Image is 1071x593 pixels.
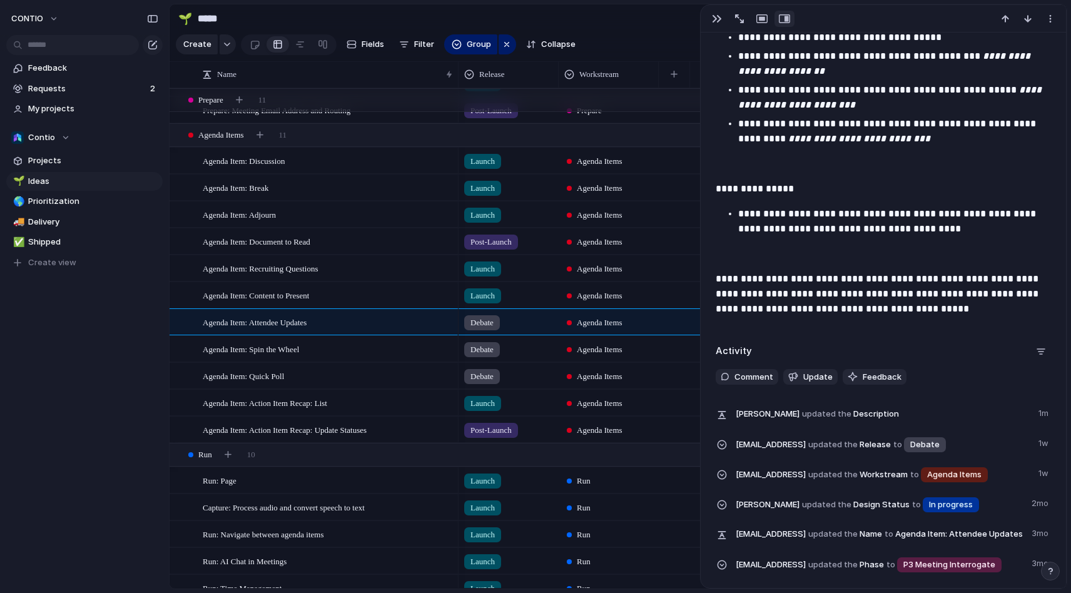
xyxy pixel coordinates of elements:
[28,155,158,167] span: Projects
[479,68,504,81] span: Release
[736,405,1031,422] span: Description
[716,344,752,358] h2: Activity
[6,99,163,118] a: My projects
[203,527,324,541] span: Run: Navigate between agenda items
[258,94,266,106] span: 11
[470,317,494,329] span: Debate
[203,554,287,568] span: Run: AI Chat in Meetings
[802,408,851,420] span: updated the
[893,438,902,451] span: to
[470,343,494,356] span: Debate
[11,236,24,248] button: ✅
[198,449,212,461] span: Run
[203,395,327,410] span: Agenda Item: Action Item Recap: List
[13,174,22,188] div: 🌱
[28,216,158,228] span: Delivery
[736,408,799,420] span: [PERSON_NAME]
[203,207,276,221] span: Agenda Item: Adjourn
[13,195,22,209] div: 🌎
[903,559,995,571] span: P3 Meeting Interrogate
[577,236,622,248] span: Agenda Items
[577,155,622,168] span: Agenda Items
[577,317,622,329] span: Agenda Items
[203,473,236,487] span: Run: Page
[1038,405,1051,420] span: 1m
[912,499,921,511] span: to
[203,261,318,275] span: Agenda Item: Recruiting Questions
[736,499,799,511] span: [PERSON_NAME]
[577,343,622,356] span: Agenda Items
[150,83,158,95] span: 2
[176,34,218,54] button: Create
[6,192,163,211] div: 🌎Prioritization
[203,180,268,195] span: Agenda Item: Break
[470,555,495,568] span: Launch
[736,465,1031,484] span: Workstream
[178,10,192,27] div: 🌱
[716,369,778,385] button: Comment
[470,370,494,383] span: Debate
[808,438,858,451] span: updated the
[11,195,24,208] button: 🌎
[885,528,893,540] span: to
[736,495,1024,514] span: Design Status
[736,555,1024,574] span: Phase
[6,233,163,251] a: ✅Shipped
[28,256,76,269] span: Create view
[736,559,806,571] span: [EMAIL_ADDRESS]
[736,435,1031,454] span: Release
[362,38,384,51] span: Fields
[13,215,22,229] div: 🚚
[394,34,439,54] button: Filter
[736,469,806,481] span: [EMAIL_ADDRESS]
[28,195,158,208] span: Prioritization
[198,94,223,106] span: Prepare
[734,371,773,383] span: Comment
[6,172,163,191] div: 🌱Ideas
[1032,555,1051,570] span: 3mo
[342,34,389,54] button: Fields
[6,151,163,170] a: Projects
[6,128,163,147] button: Contio
[28,62,158,74] span: Feedback
[808,528,858,540] span: updated the
[577,263,622,275] span: Agenda Items
[1038,435,1051,450] span: 1w
[203,500,365,514] span: Capture: Process audio and convert speech to text
[577,424,622,437] span: Agenda Items
[6,213,163,231] a: 🚚Delivery
[6,253,163,272] button: Create view
[521,34,581,54] button: Collapse
[577,182,622,195] span: Agenda Items
[541,38,576,51] span: Collapse
[577,475,591,487] span: Run
[886,559,895,571] span: to
[444,34,497,54] button: Group
[279,129,287,141] span: 11
[863,371,901,383] span: Feedback
[203,153,285,168] span: Agenda Item: Discussion
[13,235,22,250] div: ✅
[470,475,495,487] span: Launch
[470,424,512,437] span: Post-Launch
[470,290,495,302] span: Launch
[1032,495,1051,510] span: 2mo
[577,529,591,541] span: Run
[470,529,495,541] span: Launch
[217,68,236,81] span: Name
[175,9,195,29] button: 🌱
[808,559,858,571] span: updated the
[577,370,622,383] span: Agenda Items
[11,216,24,228] button: 🚚
[470,155,495,168] span: Launch
[6,59,163,78] a: Feedback
[467,38,491,51] span: Group
[11,175,24,188] button: 🌱
[470,236,512,248] span: Post-Launch
[414,38,434,51] span: Filter
[247,449,255,461] span: 10
[736,528,806,540] span: [EMAIL_ADDRESS]
[28,103,158,115] span: My projects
